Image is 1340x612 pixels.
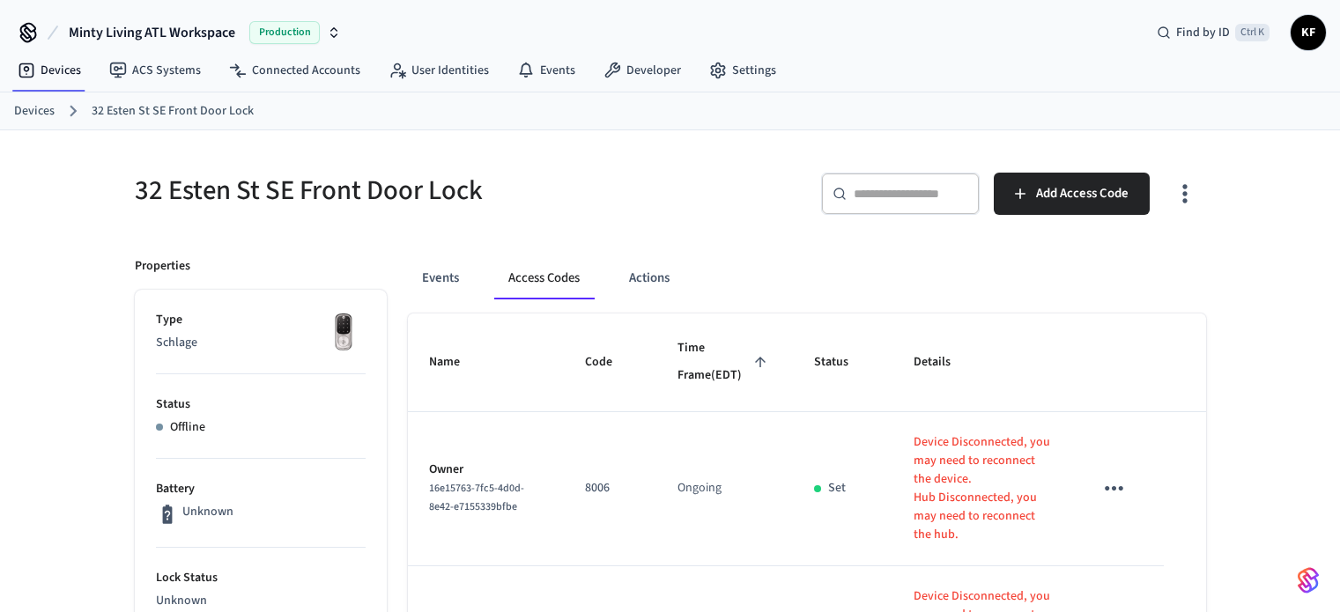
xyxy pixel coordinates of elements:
p: Battery [156,480,366,498]
p: Set [828,479,846,498]
button: Access Codes [494,257,594,299]
span: Details [914,349,974,376]
a: Developer [589,55,695,86]
p: Schlage [156,334,366,352]
p: 8006 [585,479,635,498]
p: Unknown [182,503,233,521]
a: Events [503,55,589,86]
p: Unknown [156,592,366,610]
a: Devices [4,55,95,86]
span: Minty Living ATL Workspace [69,22,235,43]
span: Find by ID [1176,24,1230,41]
p: Properties [135,257,190,276]
a: 32 Esten St SE Front Door Lock [92,102,254,121]
span: KF [1292,17,1324,48]
a: Connected Accounts [215,55,374,86]
span: 16e15763-7fc5-4d0d-8e42-e7155339bfbe [429,481,524,514]
button: Events [408,257,473,299]
img: Yale Assure Touchscreen Wifi Smart Lock, Satin Nickel, Front [322,311,366,355]
h5: 32 Esten St SE Front Door Lock [135,173,660,209]
p: Offline [170,418,205,437]
p: Owner [429,461,543,479]
div: ant example [408,257,1206,299]
button: Actions [615,257,684,299]
span: Time Frame(EDT) [677,335,773,390]
span: Ctrl K [1235,24,1270,41]
span: Production [249,21,320,44]
span: Add Access Code [1036,182,1129,205]
a: Settings [695,55,790,86]
img: SeamLogoGradient.69752ec5.svg [1298,566,1319,594]
td: Ongoing [656,412,794,566]
p: Type [156,311,366,329]
div: Find by IDCtrl K [1143,17,1284,48]
button: KF [1291,15,1326,50]
p: Status [156,395,366,414]
a: ACS Systems [95,55,215,86]
span: Code [585,349,635,376]
a: Devices [14,102,55,121]
p: Lock Status [156,569,366,587]
span: Status [814,349,871,376]
button: Add Access Code [994,173,1150,215]
span: Name [429,349,483,376]
a: User Identities [374,55,503,86]
p: Hub Disconnected, you may need to reconnect the hub. [914,489,1051,544]
p: Device Disconnected, you may need to reconnect the device. [914,433,1051,489]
